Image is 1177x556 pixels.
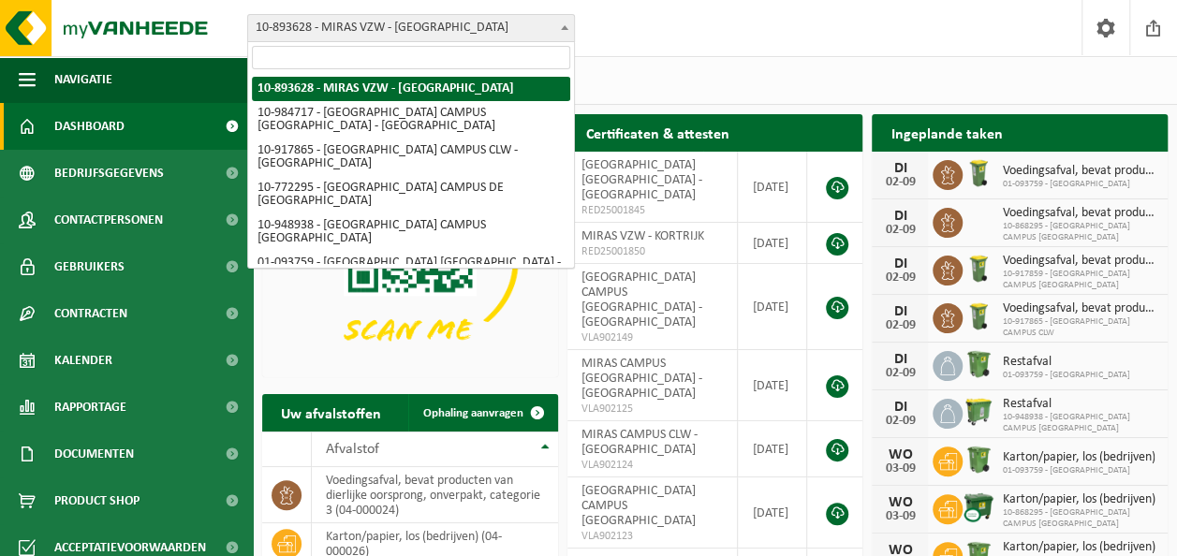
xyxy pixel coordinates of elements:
[1002,269,1158,291] span: 10-917859 - [GEOGRAPHIC_DATA] CAMPUS [GEOGRAPHIC_DATA]
[1002,450,1155,465] span: Karton/papier, los (bedrijven)
[326,442,379,457] span: Afvalstof
[581,428,698,457] span: MIRAS CAMPUS CLW - [GEOGRAPHIC_DATA]
[252,213,570,251] li: 10-948938 - [GEOGRAPHIC_DATA] CAMPUS [GEOGRAPHIC_DATA]
[1002,492,1158,507] span: Karton/papier, los (bedrijven)
[1002,221,1158,243] span: 10-868295 - [GEOGRAPHIC_DATA] CAMPUS [GEOGRAPHIC_DATA]
[54,384,126,431] span: Rapportage
[881,176,919,189] div: 02-09
[581,158,702,202] span: [GEOGRAPHIC_DATA] [GEOGRAPHIC_DATA] - [GEOGRAPHIC_DATA]
[881,304,919,319] div: DI
[581,229,704,243] span: MIRAS VZW - KORTRIJK
[1002,370,1129,381] span: 01-093759 - [GEOGRAPHIC_DATA]
[1002,179,1158,190] span: 01-093759 - [GEOGRAPHIC_DATA]
[581,271,702,329] span: [GEOGRAPHIC_DATA] CAMPUS [GEOGRAPHIC_DATA] - [GEOGRAPHIC_DATA]
[738,264,807,350] td: [DATE]
[1002,540,1158,555] span: Karton/papier, los (bedrijven)
[581,484,696,528] span: [GEOGRAPHIC_DATA] CAMPUS [GEOGRAPHIC_DATA]
[1002,301,1158,316] span: Voedingsafval, bevat producten van dierlijke oorsprong, onverpakt, categorie 3
[581,203,724,218] span: RED25001845
[252,251,570,288] li: 01-093759 - [GEOGRAPHIC_DATA] [GEOGRAPHIC_DATA] - [GEOGRAPHIC_DATA]
[1002,507,1158,530] span: 10-868295 - [GEOGRAPHIC_DATA] CAMPUS [GEOGRAPHIC_DATA]
[54,103,125,150] span: Dashboard
[247,14,575,42] span: 10-893628 - MIRAS VZW - KORTRIJK
[963,348,994,380] img: WB-0370-HPE-GN-50
[54,243,125,290] span: Gebruikers
[881,161,919,176] div: DI
[54,290,127,337] span: Contracten
[881,224,919,237] div: 02-09
[54,337,112,384] span: Kalender
[252,101,570,139] li: 10-984717 - [GEOGRAPHIC_DATA] CAMPUS [GEOGRAPHIC_DATA] - [GEOGRAPHIC_DATA]
[312,467,558,523] td: voedingsafval, bevat producten van dierlijke oorsprong, onverpakt, categorie 3 (04-000024)
[872,114,1021,151] h2: Ingeplande taken
[54,477,140,524] span: Product Shop
[54,56,112,103] span: Navigatie
[881,400,919,415] div: DI
[963,444,994,476] img: WB-0370-HPE-GN-50
[1002,316,1158,339] span: 10-917865 - [GEOGRAPHIC_DATA] CAMPUS CLW
[881,209,919,224] div: DI
[963,253,994,285] img: WB-0140-HPE-GN-50
[1002,355,1129,370] span: Restafval
[262,394,400,431] h2: Uw afvalstoffen
[408,394,556,432] a: Ophaling aanvragen
[881,367,919,380] div: 02-09
[54,150,164,197] span: Bedrijfsgegevens
[1002,254,1158,269] span: Voedingsafval, bevat producten van dierlijke oorsprong, onverpakt, categorie 3
[963,396,994,428] img: WB-0770-HPE-GN-51
[423,407,523,419] span: Ophaling aanvragen
[881,271,919,285] div: 02-09
[1002,206,1158,221] span: Voedingsafval, bevat producten van dierlijke oorsprong, onverpakt, categorie 3
[581,330,724,345] span: VLA902149
[252,139,570,176] li: 10-917865 - [GEOGRAPHIC_DATA] CAMPUS CLW - [GEOGRAPHIC_DATA]
[1002,465,1155,476] span: 01-093759 - [GEOGRAPHIC_DATA]
[881,352,919,367] div: DI
[963,491,994,523] img: WB-1100-CU
[567,114,748,151] h2: Certificaten & attesten
[1002,164,1158,179] span: Voedingsafval, bevat producten van dierlijke oorsprong, onverpakt, categorie 3
[881,319,919,332] div: 02-09
[1002,397,1158,412] span: Restafval
[581,529,724,544] span: VLA902123
[881,462,919,476] div: 03-09
[963,300,994,332] img: WB-0140-HPE-GN-50
[248,15,574,41] span: 10-893628 - MIRAS VZW - KORTRIJK
[881,447,919,462] div: WO
[252,176,570,213] li: 10-772295 - [GEOGRAPHIC_DATA] CAMPUS DE [GEOGRAPHIC_DATA]
[54,197,163,243] span: Contactpersonen
[881,510,919,523] div: 03-09
[881,415,919,428] div: 02-09
[252,77,570,101] li: 10-893628 - MIRAS VZW - [GEOGRAPHIC_DATA]
[881,495,919,510] div: WO
[581,244,724,259] span: RED25001850
[738,421,807,477] td: [DATE]
[581,357,702,401] span: MIRAS CAMPUS [GEOGRAPHIC_DATA] - [GEOGRAPHIC_DATA]
[738,477,807,549] td: [DATE]
[581,458,724,473] span: VLA902124
[54,431,134,477] span: Documenten
[738,223,807,264] td: [DATE]
[738,152,807,223] td: [DATE]
[963,157,994,189] img: WB-0140-HPE-GN-50
[581,402,724,417] span: VLA902125
[738,350,807,421] td: [DATE]
[881,256,919,271] div: DI
[1002,412,1158,434] span: 10-948938 - [GEOGRAPHIC_DATA] CAMPUS [GEOGRAPHIC_DATA]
